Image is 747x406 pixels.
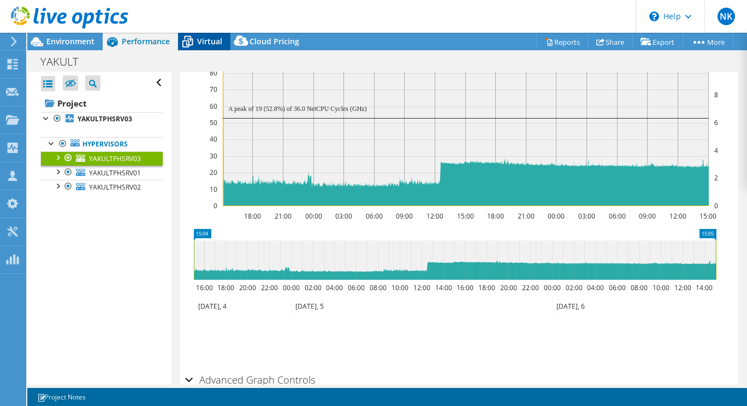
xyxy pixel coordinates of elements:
text: 2 [714,173,718,183]
span: YAKULTPHSRV02 [89,183,141,192]
text: 15:00 [699,211,716,221]
text: 10:00 [652,283,669,292]
text: 09:00 [395,211,412,221]
svg: \n [649,11,659,21]
a: Hypervisors [41,137,163,151]
a: Share [588,33,633,50]
text: 06:00 [608,283,625,292]
text: 02:00 [565,283,582,292]
a: YAKULTPHSRV02 [41,180,163,194]
text: 18:00 [478,283,495,292]
text: 00:00 [543,283,560,292]
text: 04:00 [586,283,603,292]
text: 18:00 [487,211,503,221]
span: YAKULTPHSRV01 [89,168,141,178]
a: Export [632,33,683,50]
span: Virtual [197,36,222,46]
span: Cloud Pricing [250,36,299,46]
text: A peak of 19 (52.8%) of 36.0 NetCPU Cycles (GHz) [228,105,367,113]
text: 06:00 [608,211,625,221]
text: 18:00 [244,211,260,221]
text: 14:00 [695,283,712,292]
text: 4 [714,146,718,155]
a: YAKULTPHSRV01 [41,166,163,180]
text: 12:00 [413,283,430,292]
b: YAKULTPHSRV03 [78,114,132,123]
text: 6 [714,118,718,127]
text: 0 [214,201,217,210]
a: More [683,33,733,50]
text: 10:00 [391,283,408,292]
a: YAKULTPHSRV03 [41,112,163,126]
text: 08:00 [369,283,386,292]
text: 30 [210,151,217,161]
text: 00:00 [282,283,299,292]
text: 00:00 [547,211,564,221]
span: Performance [122,36,170,46]
a: Project [41,95,163,112]
text: 70 [210,85,217,94]
text: 06:00 [365,211,382,221]
text: 16:00 [195,283,212,292]
text: 21:00 [517,211,534,221]
text: 03:00 [335,211,352,221]
text: 06:00 [347,283,364,292]
text: 08:00 [630,283,647,292]
text: 20:00 [500,283,517,292]
a: Reports [536,33,589,50]
text: 20:00 [239,283,256,292]
text: 20 [210,168,217,177]
text: 16:00 [456,283,473,292]
text: 15:00 [456,211,473,221]
text: 60 [210,102,217,111]
text: 21:00 [274,211,291,221]
text: 8 [714,90,718,99]
text: 12:00 [669,211,686,221]
a: YAKULTPHSRV03 [41,151,163,166]
text: 02:00 [304,283,321,292]
span: YAKULTPHSRV03 [89,154,141,163]
text: 40 [210,134,217,144]
h2: Advanced Graph Controls [185,369,315,391]
text: 00:00 [305,211,322,221]
text: 10 [210,185,217,194]
text: 09:00 [638,211,655,221]
text: 04:00 [325,283,342,292]
span: Environment [46,36,94,46]
text: 0 [714,201,718,210]
text: 12:00 [674,283,691,292]
text: 50 [210,118,217,127]
text: 22:00 [521,283,538,292]
span: NK [718,8,735,25]
text: 14:00 [435,283,452,292]
text: 22:00 [260,283,277,292]
text: 12:00 [426,211,443,221]
text: 03:00 [578,211,595,221]
text: 80 [210,68,217,78]
a: Project Notes [29,390,93,404]
text: 18:00 [217,283,234,292]
h1: YAKULT [35,56,95,68]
